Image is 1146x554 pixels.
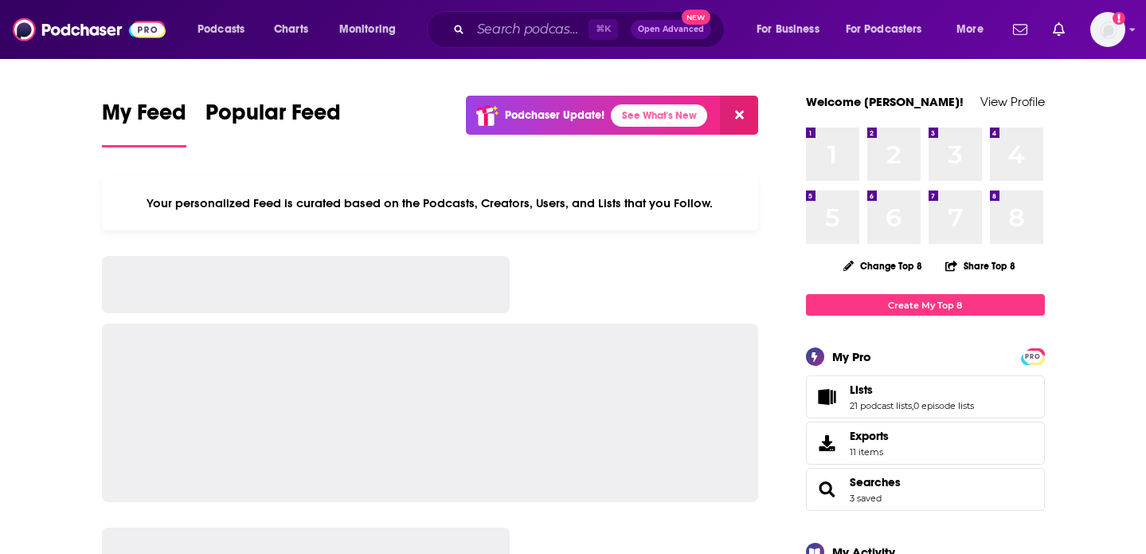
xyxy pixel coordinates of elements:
[832,349,871,364] div: My Pro
[638,26,704,33] span: Open Advanced
[471,17,589,42] input: Search podcasts, credits, & more...
[102,176,759,230] div: Your personalized Feed is curated based on the Podcasts, Creators, Users, and Lists that you Follow.
[631,20,711,39] button: Open AdvancedNew
[850,429,889,443] span: Exports
[205,99,341,136] span: Popular Feed
[102,99,186,147] a: My Feed
[812,432,843,454] span: Exports
[945,250,1016,281] button: Share Top 8
[1090,12,1125,47] span: Logged in as megcassidy
[682,10,710,25] span: New
[912,400,913,411] span: ,
[806,422,1045,465] a: Exports
[850,400,912,411] a: 21 podcast lists
[328,17,417,42] button: open menu
[757,18,819,41] span: For Business
[205,99,341,147] a: Popular Feed
[1113,12,1125,25] svg: Add a profile image
[198,18,244,41] span: Podcasts
[745,17,839,42] button: open menu
[956,18,984,41] span: More
[589,19,618,40] span: ⌘ K
[611,104,707,127] a: See What's New
[806,375,1045,418] span: Lists
[980,94,1045,109] a: View Profile
[274,18,308,41] span: Charts
[913,400,974,411] a: 0 episode lists
[850,383,873,397] span: Lists
[850,446,889,458] span: 11 items
[1007,16,1034,43] a: Show notifications dropdown
[812,386,843,408] a: Lists
[1090,12,1125,47] button: Show profile menu
[806,294,1045,316] a: Create My Top 8
[835,17,945,42] button: open menu
[442,11,740,48] div: Search podcasts, credits, & more...
[850,475,901,489] a: Searches
[1046,16,1071,43] a: Show notifications dropdown
[1023,350,1042,362] a: PRO
[505,108,604,122] p: Podchaser Update!
[102,99,186,136] span: My Feed
[806,94,964,109] a: Welcome [PERSON_NAME]!
[850,493,882,504] a: 3 saved
[846,18,922,41] span: For Podcasters
[13,14,166,45] img: Podchaser - Follow, Share and Rate Podcasts
[812,478,843,501] a: Searches
[1090,12,1125,47] img: User Profile
[834,256,933,276] button: Change Top 8
[186,17,265,42] button: open menu
[339,18,396,41] span: Monitoring
[945,17,1003,42] button: open menu
[850,383,974,397] a: Lists
[264,17,318,42] a: Charts
[806,468,1045,511] span: Searches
